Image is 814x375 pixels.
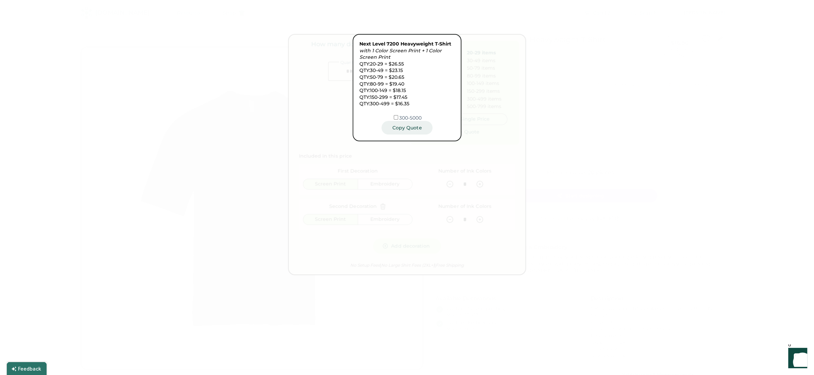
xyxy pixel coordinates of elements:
iframe: Front Chat [782,344,811,374]
label: 300-5000 [399,115,422,121]
button: Copy Quote [381,121,433,135]
em: with 1 Color Screen Print + 1 Color Screen Print [359,48,443,60]
div: QTY:20-29 = $26.55 QTY:30-49 = $23.15 QTY:50-79 = $20.65 QTY:80-99 = $19.40 QTY:100-149 = $18.15 ... [359,41,455,107]
a: Next Level 7200 Heavyweight T-Shirt [359,41,451,47]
